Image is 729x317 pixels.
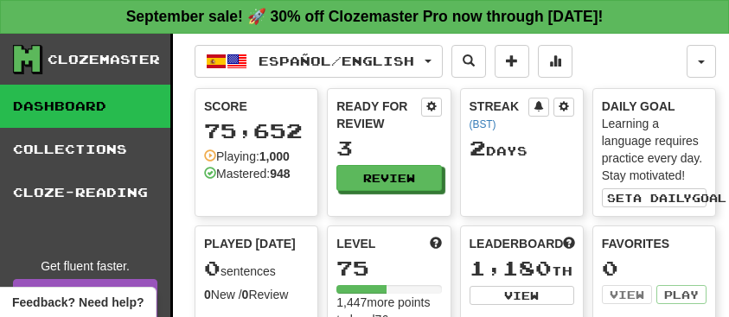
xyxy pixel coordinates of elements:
button: View [470,286,574,305]
span: This week in points, UTC [563,235,575,252]
div: Mastered: [204,165,291,182]
strong: 1,000 [259,149,290,163]
button: Review [336,165,441,191]
span: 1,180 [470,256,552,280]
button: Español/English [195,45,443,78]
button: Seta dailygoal [602,188,707,207]
div: 3 [336,137,441,159]
strong: September sale! 🚀 30% off Clozemaster Pro now through [DATE]! [126,8,604,25]
div: Get fluent faster. [13,257,157,275]
button: Add sentence to collection [495,45,529,78]
div: Day s [470,137,574,160]
div: Playing: [204,148,290,165]
span: 2 [470,136,486,160]
div: 0 [602,257,707,279]
span: Played [DATE] [204,235,296,252]
div: Clozemaster [48,51,160,68]
div: Daily Goal [602,98,707,115]
a: (BST) [470,118,496,130]
div: 75 [336,257,441,279]
span: Leaderboard [470,235,564,252]
div: Ready for Review [336,98,420,132]
strong: 0 [204,288,211,301]
div: Score [204,98,309,115]
div: New / Review [204,286,309,303]
span: a daily [633,192,692,204]
span: 0 [204,256,221,280]
strong: 0 [242,288,249,301]
div: sentences [204,257,309,280]
div: th [470,257,574,280]
div: Streak [470,98,528,132]
button: More stats [538,45,572,78]
div: Favorites [602,235,707,252]
span: Level [336,235,375,252]
strong: 948 [270,167,290,181]
button: Play [656,285,707,304]
button: Search sentences [451,45,486,78]
span: Score more points to level up [430,235,442,252]
div: 75,652 [204,120,309,142]
div: Learning a language requires practice every day. Stay motivated! [602,115,707,184]
span: Open feedback widget [12,294,144,311]
span: Español / English [259,54,414,68]
button: View [602,285,652,304]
